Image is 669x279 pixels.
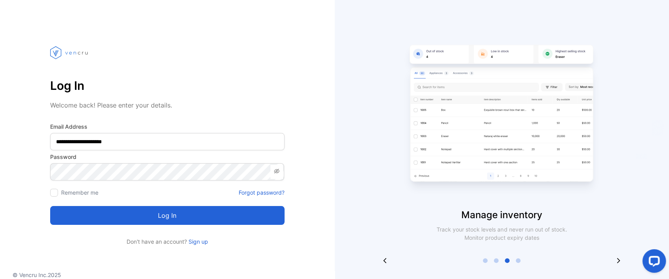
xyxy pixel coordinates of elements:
a: Forgot password? [239,188,285,197]
button: Log in [50,206,285,225]
img: vencru logo [50,31,89,74]
img: slider image [404,31,600,208]
a: Sign up [187,238,208,245]
label: Remember me [61,189,98,196]
p: Don't have an account? [50,237,285,246]
label: Password [50,153,285,161]
p: Log In [50,76,285,95]
iframe: LiveChat chat widget [636,246,669,279]
p: Track your stock levels and never run out of stock. Monitor product expiry dates [426,225,577,242]
p: Welcome back! Please enter your details. [50,100,285,110]
label: Email Address [50,122,285,131]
